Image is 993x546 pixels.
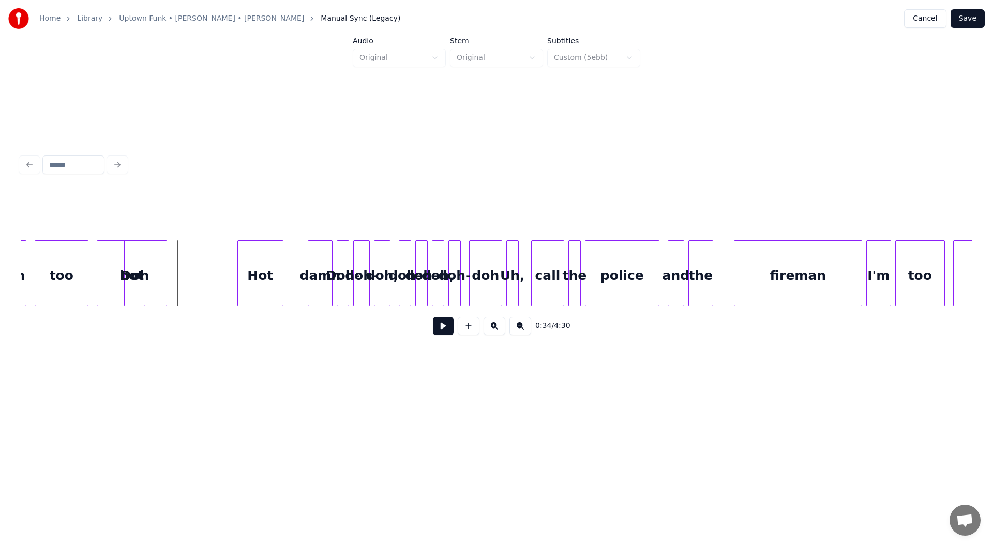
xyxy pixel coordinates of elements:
label: Audio [353,37,446,44]
span: 0:34 [535,321,551,331]
nav: breadcrumb [39,13,400,24]
span: 4:30 [554,321,570,331]
label: Stem [450,37,543,44]
a: Home [39,13,61,24]
span: Manual Sync (Legacy) [321,13,400,24]
div: / [535,321,560,331]
button: Save [951,9,985,28]
a: Library [77,13,102,24]
label: Subtitles [547,37,640,44]
img: youka [8,8,29,29]
a: Uptown Funk • [PERSON_NAME] • [PERSON_NAME] [119,13,304,24]
div: Open chat [950,505,981,536]
button: Cancel [904,9,946,28]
